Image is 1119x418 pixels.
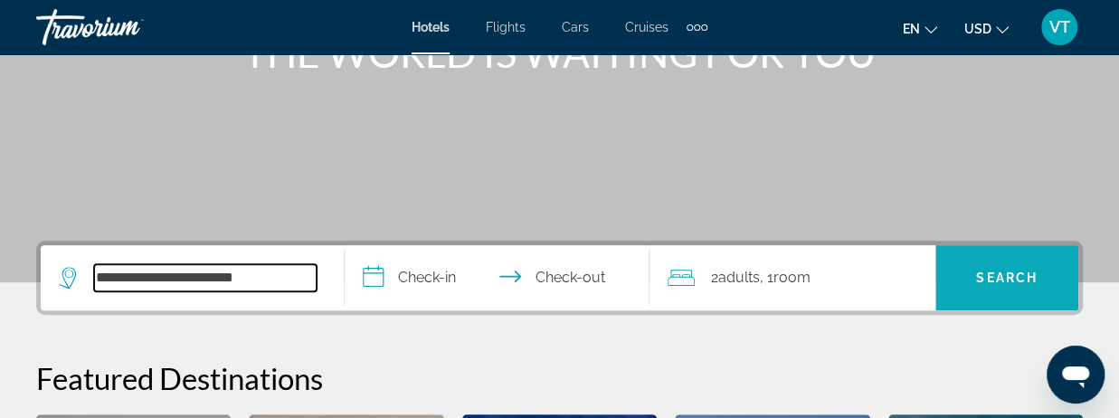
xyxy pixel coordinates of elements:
[36,360,1083,396] h2: Featured Destinations
[903,22,920,36] span: en
[562,20,589,34] a: Cars
[41,245,1078,310] div: Search widget
[650,245,935,310] button: Travelers: 2 adults, 0 children
[718,269,760,286] span: Adults
[345,245,649,310] button: Check in and out dates
[625,20,669,34] a: Cruises
[903,15,937,42] button: Change language
[964,22,991,36] span: USD
[36,4,217,51] a: Travorium
[412,20,450,34] a: Hotels
[1036,8,1083,46] button: User Menu
[760,265,811,290] span: , 1
[773,269,811,286] span: Room
[1047,346,1105,404] iframe: Button to launch messaging window
[711,265,760,290] span: 2
[1049,18,1070,36] span: VT
[687,13,707,42] button: Extra navigation items
[964,15,1009,42] button: Change currency
[486,20,526,34] a: Flights
[935,245,1078,310] button: Search
[976,271,1038,285] span: Search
